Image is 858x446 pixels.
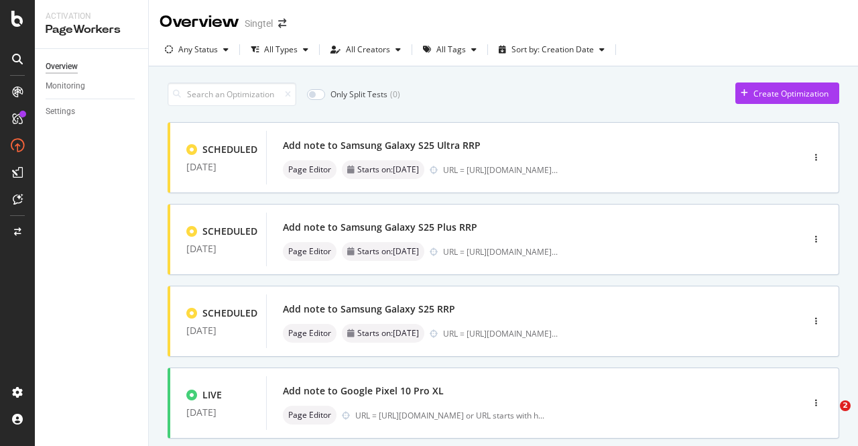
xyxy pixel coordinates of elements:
span: ... [552,164,558,176]
div: SCHEDULED [202,143,257,156]
div: PageWorkers [46,22,137,38]
div: Singtel [245,17,273,30]
div: URL = [URL][DOMAIN_NAME] [443,328,558,339]
div: Only Split Tests [330,89,387,100]
div: Overview [160,11,239,34]
div: All Creators [346,46,390,54]
span: Page Editor [288,166,331,174]
div: Activation [46,11,137,22]
span: Starts on: [DATE] [357,166,419,174]
span: 2 [840,400,851,411]
div: neutral label [342,242,424,261]
div: [DATE] [186,325,250,336]
div: [DATE] [186,162,250,172]
div: Add note to Samsung Galaxy S25 RRP [283,302,455,316]
div: neutral label [342,160,424,179]
input: Search an Optimization [168,82,296,106]
div: Any Status [178,46,218,54]
span: Starts on: [DATE] [357,247,419,256]
div: neutral label [283,324,336,343]
div: Overview [46,60,78,74]
div: Add note to Samsung Galaxy S25 Plus RRP [283,221,477,234]
div: ( 0 ) [390,89,400,100]
span: ... [552,246,558,258]
div: neutral label [283,242,336,261]
span: ... [538,410,544,421]
div: arrow-right-arrow-left [278,19,286,28]
div: Add note to Samsung Galaxy S25 Ultra RRP [283,139,481,152]
button: Create Optimization [735,82,839,104]
div: LIVE [202,388,222,402]
a: Settings [46,105,139,119]
span: Starts on: [DATE] [357,329,419,337]
div: Add note to Google Pixel 10 Pro XL [283,384,444,398]
div: neutral label [342,324,424,343]
button: All Types [245,39,314,60]
div: URL = [URL][DOMAIN_NAME] [443,164,558,176]
div: All Tags [436,46,466,54]
div: Sort by: Creation Date [511,46,594,54]
div: Settings [46,105,75,119]
div: Create Optimization [753,88,829,99]
div: URL = [URL][DOMAIN_NAME] [443,246,558,258]
div: SCHEDULED [202,306,257,320]
div: [DATE] [186,407,250,418]
div: All Types [264,46,298,54]
button: Sort by: Creation Date [493,39,610,60]
span: Page Editor [288,247,331,256]
div: neutral label [283,160,336,179]
div: Monitoring [46,79,85,93]
iframe: Intercom live chat [812,400,845,433]
button: Any Status [160,39,234,60]
div: neutral label [283,406,336,425]
a: Monitoring [46,79,139,93]
button: All Creators [325,39,406,60]
div: URL = [URL][DOMAIN_NAME] or URL starts with h [355,410,544,421]
a: Overview [46,60,139,74]
span: Page Editor [288,329,331,337]
span: Page Editor [288,411,331,419]
div: [DATE] [186,243,250,254]
div: SCHEDULED [202,225,257,238]
button: All Tags [418,39,482,60]
span: ... [552,328,558,339]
